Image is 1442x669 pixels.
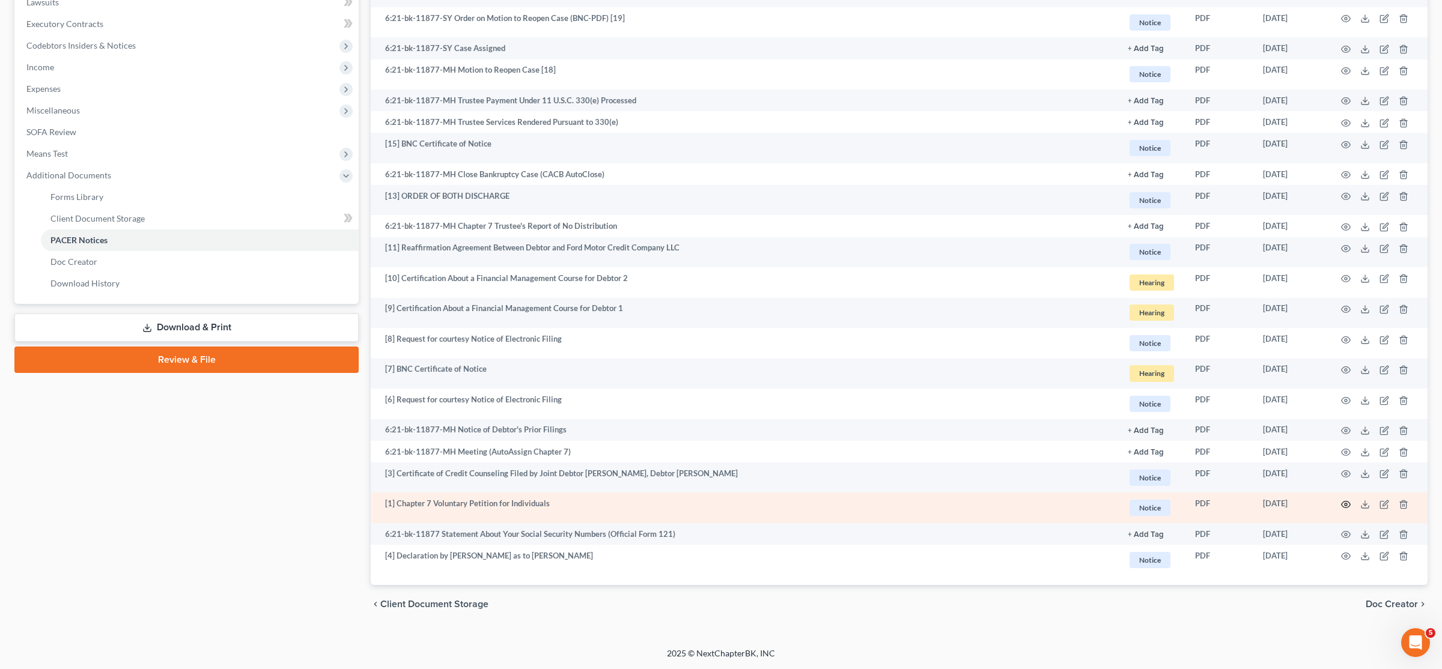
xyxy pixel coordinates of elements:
[371,298,1118,328] td: [9] Certification About a Financial Management Course for Debtor 1
[1128,223,1164,231] button: + Add Tag
[1128,64,1176,84] a: Notice
[41,208,359,229] a: Client Document Storage
[41,251,359,273] a: Doc Creator
[1128,169,1176,180] a: + Add Tag
[26,148,68,159] span: Means Test
[1253,389,1327,419] td: [DATE]
[1426,628,1435,638] span: 5
[50,278,120,288] span: Download History
[379,647,1063,669] div: 2025 © NextChapterBK, INC
[1128,119,1164,127] button: + Add Tag
[1130,14,1170,31] span: Notice
[371,111,1118,133] td: 6:21-bk-11877-MH Trustee Services Rendered Pursuant to 330(e)
[1185,37,1253,59] td: PDF
[1366,599,1418,609] span: Doc Creator
[1185,133,1253,163] td: PDF
[1128,97,1164,105] button: + Add Tag
[17,121,359,143] a: SOFA Review
[1253,37,1327,59] td: [DATE]
[1185,215,1253,237] td: PDF
[371,7,1118,38] td: 6:21-bk-11877-SY Order on Motion to Reopen Case (BNC-PDF) [19]
[1128,45,1164,53] button: + Add Tag
[1253,328,1327,359] td: [DATE]
[371,599,488,609] button: chevron_left Client Document Storage
[1185,163,1253,185] td: PDF
[17,13,359,35] a: Executory Contracts
[1253,523,1327,545] td: [DATE]
[1128,363,1176,383] a: Hearing
[1130,304,1174,321] span: Hearing
[26,105,80,115] span: Miscellaneous
[1128,424,1176,435] a: + Add Tag
[1128,446,1176,458] a: + Add Tag
[1128,13,1176,32] a: Notice
[1128,273,1176,292] a: Hearing
[1185,237,1253,268] td: PDF
[1185,419,1253,441] td: PDF
[1128,333,1176,353] a: Notice
[1130,365,1174,381] span: Hearing
[1185,89,1253,111] td: PDF
[50,213,145,223] span: Client Document Storage
[41,273,359,294] a: Download History
[1128,427,1164,435] button: + Add Tag
[1130,552,1170,568] span: Notice
[371,545,1118,575] td: [4] Declaration by [PERSON_NAME] as to [PERSON_NAME]
[26,19,103,29] span: Executory Contracts
[1128,498,1176,518] a: Notice
[371,185,1118,216] td: [13] ORDER OF BOTH DISCHARGE
[1253,462,1327,493] td: [DATE]
[1253,89,1327,111] td: [DATE]
[1130,470,1170,486] span: Notice
[371,328,1118,359] td: [8] Request for courtesy Notice of Electronic Filing
[371,523,1118,545] td: 6:21-bk-11877 Statement About Your Social Security Numbers (Official Form 121)
[371,359,1118,389] td: [7] BNC Certificate of Notice
[371,237,1118,268] td: [11] Reaffirmation Agreement Between Debtor and Ford Motor Credit Company LLC
[371,389,1118,419] td: [6] Request for courtesy Notice of Electronic Filing
[1185,462,1253,493] td: PDF
[41,186,359,208] a: Forms Library
[1185,492,1253,523] td: PDF
[26,83,61,94] span: Expenses
[1185,328,1253,359] td: PDF
[1130,192,1170,208] span: Notice
[371,37,1118,59] td: 6:21-bk-11877-SY Case Assigned
[371,163,1118,185] td: 6:21-bk-11877-MH Close Bankruptcy Case (CACB AutoClose)
[371,133,1118,163] td: [15] BNC Certificate of Notice
[371,267,1118,298] td: [10] Certification About a Financial Management Course for Debtor 2
[1253,359,1327,389] td: [DATE]
[1253,545,1327,575] td: [DATE]
[1253,163,1327,185] td: [DATE]
[1130,244,1170,260] span: Notice
[1128,303,1176,322] a: Hearing
[1130,396,1170,412] span: Notice
[1253,267,1327,298] td: [DATE]
[50,192,103,202] span: Forms Library
[1253,133,1327,163] td: [DATE]
[371,89,1118,111] td: 6:21-bk-11877-MH Trustee Payment Under 11 U.S.C. 330(e) Processed
[26,40,136,50] span: Codebtors Insiders & Notices
[371,599,380,609] i: chevron_left
[1128,531,1164,539] button: + Add Tag
[26,62,54,72] span: Income
[1185,59,1253,90] td: PDF
[1185,523,1253,545] td: PDF
[14,347,359,373] a: Review & File
[371,441,1118,462] td: 6:21-bk-11877-MH Meeting (AutoAssign Chapter 7)
[1128,528,1176,540] a: + Add Tag
[1128,95,1176,106] a: + Add Tag
[1185,111,1253,133] td: PDF
[14,313,359,342] a: Download & Print
[1253,441,1327,462] td: [DATE]
[1130,274,1174,291] span: Hearing
[1128,449,1164,456] button: + Add Tag
[1185,359,1253,389] td: PDF
[1253,237,1327,268] td: [DATE]
[1185,185,1253,216] td: PDF
[1128,468,1176,488] a: Notice
[1253,7,1327,38] td: [DATE]
[1128,171,1164,179] button: + Add Tag
[1253,111,1327,133] td: [DATE]
[1253,215,1327,237] td: [DATE]
[371,215,1118,237] td: 6:21-bk-11877-MH Chapter 7 Trustee's Report of No Distribution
